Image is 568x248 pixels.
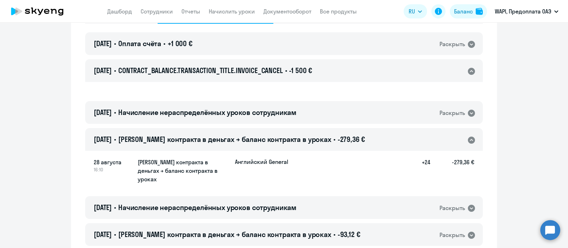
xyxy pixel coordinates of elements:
[114,203,116,212] span: •
[333,135,335,144] span: •
[94,39,112,48] span: [DATE]
[94,135,112,144] span: [DATE]
[439,231,465,239] div: Раскрыть
[168,39,192,48] span: +1 000 €
[235,158,288,166] p: Английский General
[430,158,474,184] h5: -279,36 €
[333,230,335,239] span: •
[118,66,283,75] span: CONTRACT_BALANCE.TRANSACTION_TITLE.INVOICE_CANCEL
[439,109,465,117] div: Раскрыть
[94,108,112,117] span: [DATE]
[118,230,331,239] span: [PERSON_NAME] контракта в деньгах → баланс контракта в уроках
[338,135,365,144] span: -279,36 €
[94,203,112,212] span: [DATE]
[138,158,229,183] h5: [PERSON_NAME] контракта в деньгах → баланс контракта в уроках
[141,8,173,15] a: Сотрудники
[107,8,132,15] a: Дашборд
[263,8,311,15] a: Документооборот
[320,8,357,15] a: Все продукты
[114,66,116,75] span: •
[439,204,465,213] div: Раскрыть
[118,203,296,212] span: Начисление нераспределённых уроков сотрудникам
[114,135,116,144] span: •
[114,108,116,117] span: •
[491,3,562,20] button: WAPI, Предоплата ОАЭ
[118,135,331,144] span: [PERSON_NAME] контракта в деньгах → баланс контракта в уроках
[209,8,255,15] a: Начислить уроки
[118,39,161,48] span: Оплата счёта
[285,66,287,75] span: •
[163,39,165,48] span: •
[114,230,116,239] span: •
[408,158,430,184] h5: +24
[289,66,312,75] span: -1 500 €
[338,230,360,239] span: -93,12 €
[118,108,296,117] span: Начисление нераспределённых уроков сотрудникам
[94,66,112,75] span: [DATE]
[94,166,132,173] span: 16:10
[94,158,132,166] span: 28 августа
[450,4,487,18] button: Балансbalance
[94,230,112,239] span: [DATE]
[114,39,116,48] span: •
[181,8,200,15] a: Отчеты
[454,7,473,16] div: Баланс
[495,7,551,16] p: WAPI, Предоплата ОАЭ
[476,8,483,15] img: balance
[439,40,465,49] div: Раскрыть
[404,4,427,18] button: RU
[409,7,415,16] span: RU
